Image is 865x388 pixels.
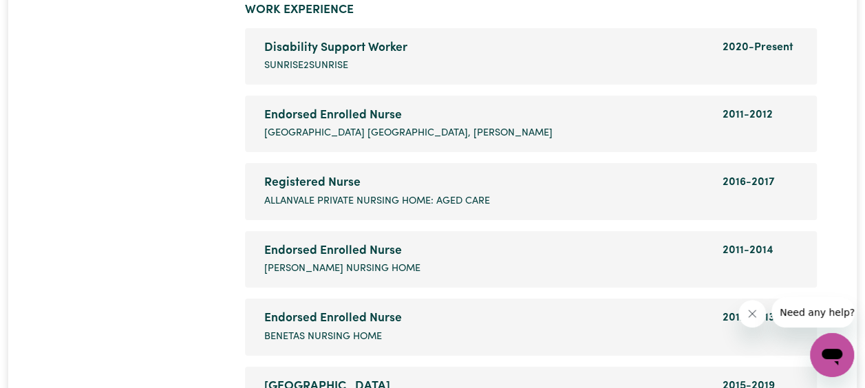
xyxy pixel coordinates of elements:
span: 2012 - 2013 [722,312,774,323]
span: Allanvale Private Nursing Home: Aged care [264,194,490,209]
iframe: Button to launch messaging window [810,333,854,377]
div: Endorsed Enrolled Nurse [264,242,706,260]
div: Endorsed Enrolled Nurse [264,107,706,125]
span: Need any help? [8,10,83,21]
div: Disability Support Worker [264,39,706,57]
span: Benetas Nursing Home [264,330,382,345]
div: Registered Nurse [264,174,706,192]
span: 2011 - 2014 [722,245,773,256]
h2: Work Experience [245,3,817,17]
iframe: Close message [738,300,766,327]
span: 2011 - 2012 [722,109,772,120]
span: Sunrise2Sunrise [264,58,348,74]
iframe: Message from company [771,297,854,327]
div: Endorsed Enrolled Nurse [264,310,706,327]
span: 2020 - Present [722,42,793,53]
span: 2016 - 2017 [722,177,774,188]
span: [PERSON_NAME] Nursing Home [264,261,420,277]
span: [GEOGRAPHIC_DATA] [GEOGRAPHIC_DATA], [PERSON_NAME] [264,126,553,141]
